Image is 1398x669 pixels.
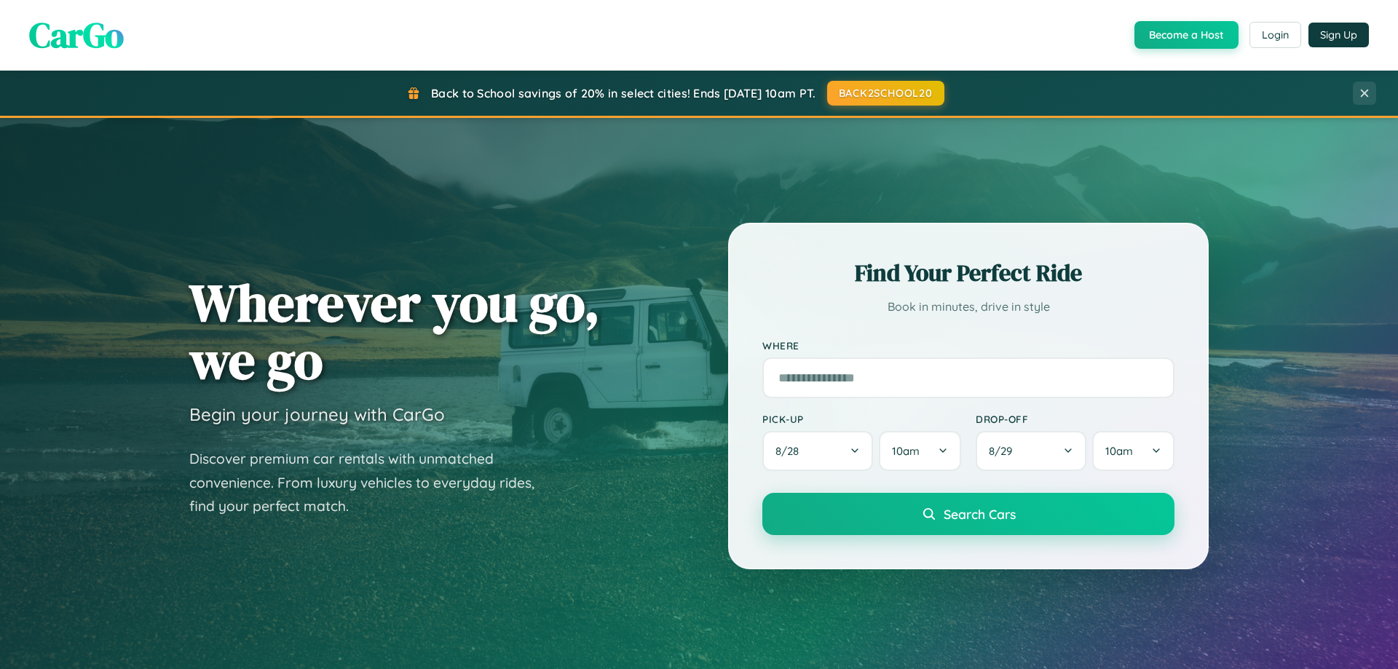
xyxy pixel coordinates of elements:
h1: Wherever you go, we go [189,274,600,389]
button: Search Cars [762,493,1174,535]
button: 10am [879,431,961,471]
p: Book in minutes, drive in style [762,296,1174,317]
label: Drop-off [976,413,1174,425]
button: 8/29 [976,431,1086,471]
span: 10am [1105,444,1133,458]
button: Become a Host [1134,21,1239,49]
span: Search Cars [944,506,1016,522]
span: CarGo [29,11,124,59]
span: 10am [892,444,920,458]
p: Discover premium car rentals with unmatched convenience. From luxury vehicles to everyday rides, ... [189,447,553,518]
button: Login [1249,22,1301,48]
span: Back to School savings of 20% in select cities! Ends [DATE] 10am PT. [431,86,815,100]
h2: Find Your Perfect Ride [762,257,1174,289]
button: BACK2SCHOOL20 [827,81,944,106]
span: 8 / 28 [775,444,806,458]
label: Pick-up [762,413,961,425]
label: Where [762,339,1174,352]
button: 8/28 [762,431,873,471]
button: Sign Up [1308,23,1369,47]
h3: Begin your journey with CarGo [189,403,445,425]
span: 8 / 29 [989,444,1019,458]
button: 10am [1092,431,1174,471]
